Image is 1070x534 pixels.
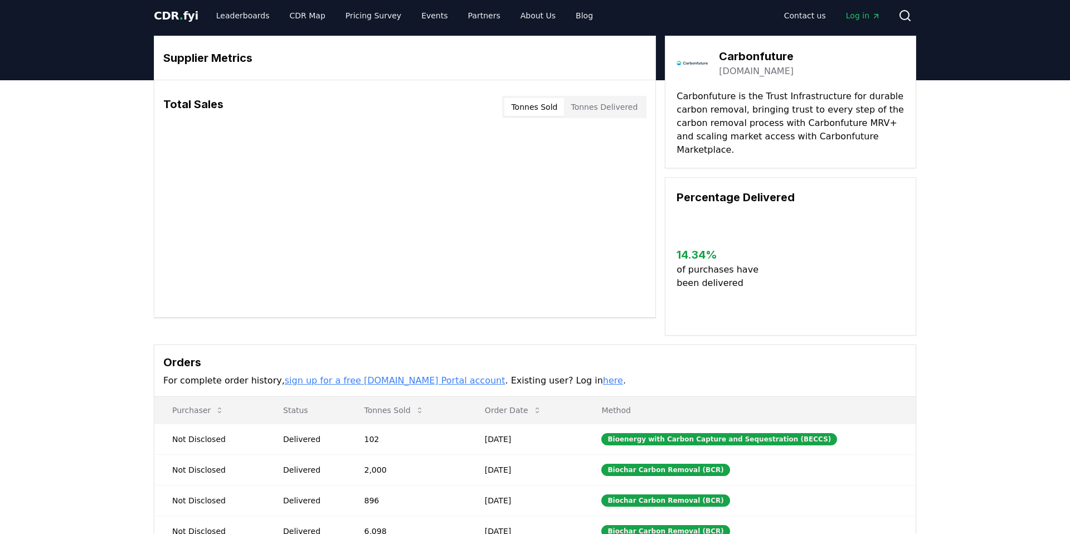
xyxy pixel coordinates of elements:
h3: Carbonfuture [719,48,794,65]
td: 2,000 [346,454,466,485]
div: Bioenergy with Carbon Capture and Sequestration (BECCS) [601,433,837,445]
p: Carbonfuture is the Trust Infrastructure for durable carbon removal, bringing trust to every step... [677,90,904,157]
p: of purchases have been delivered [677,263,767,290]
p: Status [274,405,337,416]
a: Events [412,6,456,26]
button: Order Date [476,399,551,421]
a: CDR.fyi [154,8,198,23]
h3: Percentage Delivered [677,189,904,206]
div: Delivered [283,434,337,445]
td: Not Disclosed [154,454,265,485]
a: Blog [567,6,602,26]
span: Log in [846,10,881,21]
td: Not Disclosed [154,424,265,454]
td: [DATE] [467,424,584,454]
a: Leaderboards [207,6,279,26]
h3: Orders [163,354,907,371]
a: Pricing Survey [337,6,410,26]
a: Log in [837,6,889,26]
a: About Us [512,6,565,26]
h3: 14.34 % [677,246,767,263]
div: Biochar Carbon Removal (BCR) [601,464,729,476]
a: Partners [459,6,509,26]
button: Tonnes Sold [355,399,432,421]
div: Delivered [283,464,337,475]
a: CDR Map [281,6,334,26]
span: CDR fyi [154,9,198,22]
a: sign up for a free [DOMAIN_NAME] Portal account [285,375,505,386]
td: Not Disclosed [154,485,265,516]
button: Tonnes Sold [504,98,564,116]
td: 896 [346,485,466,516]
nav: Main [775,6,889,26]
nav: Main [207,6,602,26]
h3: Supplier Metrics [163,50,646,66]
div: Delivered [283,495,337,506]
a: Contact us [775,6,835,26]
td: 102 [346,424,466,454]
p: For complete order history, . Existing user? Log in . [163,374,907,387]
img: Carbonfuture-logo [677,47,708,79]
button: Purchaser [163,399,233,421]
a: here [603,375,623,386]
td: [DATE] [467,454,584,485]
span: . [179,9,183,22]
div: Biochar Carbon Removal (BCR) [601,494,729,507]
h3: Total Sales [163,96,223,118]
a: [DOMAIN_NAME] [719,65,794,78]
p: Method [592,405,907,416]
td: [DATE] [467,485,584,516]
button: Tonnes Delivered [564,98,644,116]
